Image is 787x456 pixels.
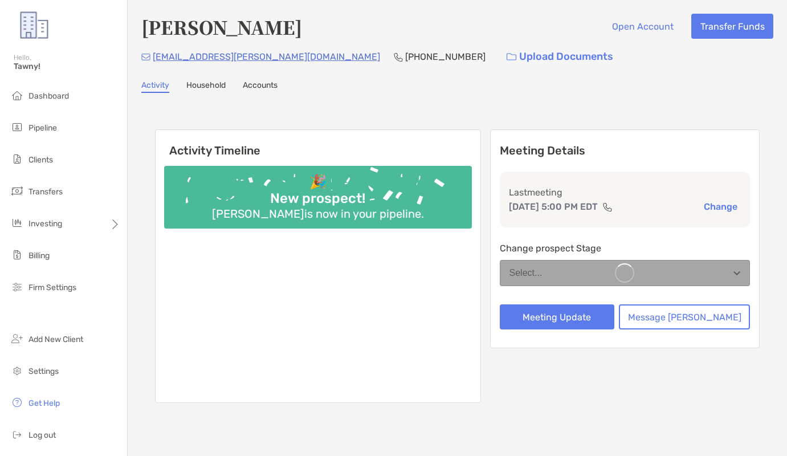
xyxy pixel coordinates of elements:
img: pipeline icon [10,120,24,134]
span: Transfers [28,187,63,197]
p: [PHONE_NUMBER] [405,50,486,64]
span: Pipeline [28,123,57,133]
img: add_new_client icon [10,332,24,345]
img: Zoe Logo [14,5,55,46]
a: Upload Documents [499,44,621,69]
img: dashboard icon [10,88,24,102]
img: Phone Icon [394,52,403,62]
span: Log out [28,430,56,440]
img: button icon [507,53,516,61]
p: Change prospect Stage [500,241,751,255]
p: [DATE] 5:00 PM EDT [509,199,598,214]
span: Clients [28,155,53,165]
button: Transfer Funds [691,14,773,39]
span: Billing [28,251,50,260]
img: logout icon [10,427,24,441]
p: Meeting Details [500,144,751,158]
img: investing icon [10,216,24,230]
div: 🎉 [305,174,331,190]
span: Add New Client [28,335,83,344]
h4: [PERSON_NAME] [141,14,302,40]
img: firm-settings icon [10,280,24,294]
button: Change [700,201,741,213]
img: billing icon [10,248,24,262]
p: Last meeting [509,185,741,199]
span: Dashboard [28,91,69,101]
a: Accounts [243,80,278,93]
button: Open Account [603,14,682,39]
div: New prospect! [266,190,370,207]
span: Settings [28,367,59,376]
div: [PERSON_NAME] is now in your pipeline. [207,207,429,221]
span: Firm Settings [28,283,76,292]
span: Investing [28,219,62,229]
button: Meeting Update [500,304,615,329]
span: Tawny! [14,62,120,71]
img: transfers icon [10,184,24,198]
img: get-help icon [10,396,24,409]
img: communication type [602,202,613,211]
button: Message [PERSON_NAME] [619,304,750,329]
span: Get Help [28,398,60,408]
img: settings icon [10,364,24,377]
a: Activity [141,80,169,93]
a: Household [186,80,226,93]
p: [EMAIL_ADDRESS][PERSON_NAME][DOMAIN_NAME] [153,50,380,64]
img: Email Icon [141,54,150,60]
h6: Activity Timeline [156,130,480,157]
img: clients icon [10,152,24,166]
